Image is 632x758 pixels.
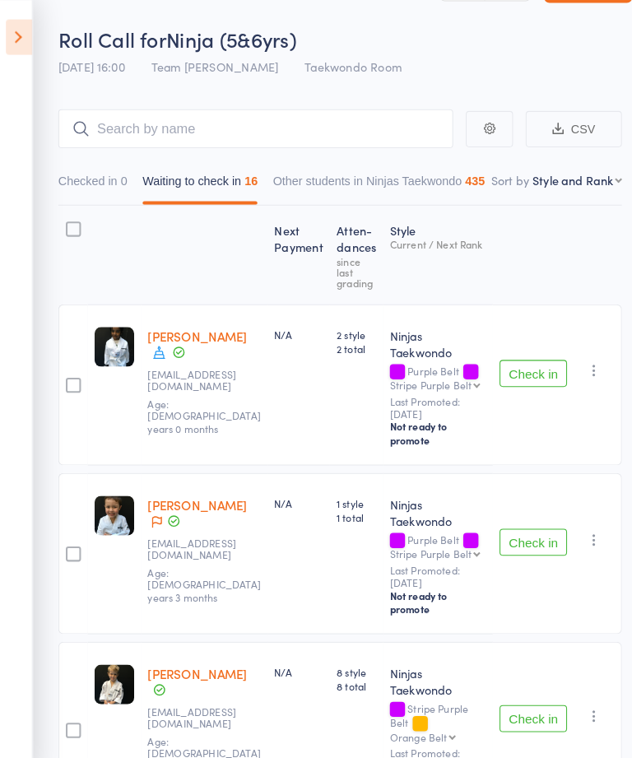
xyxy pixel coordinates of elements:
[381,729,475,753] small: Last Promoted: [DATE]
[268,484,316,498] div: N/A
[93,484,132,523] img: image1750399688.png
[145,524,252,548] small: pognog@gmail.com
[268,319,316,333] div: N/A
[145,360,252,384] small: srinivas557@gmail.com
[520,168,599,184] div: Style and Rank
[381,319,475,352] div: Ninjas Taekwondo
[381,535,461,546] div: Stripe Purple Belt
[145,387,255,425] span: Age: [DEMOGRAPHIC_DATA] years 0 months
[454,170,473,184] div: 435
[381,356,475,381] div: Purple Belt
[145,551,255,589] span: Age: [DEMOGRAPHIC_DATA] years 3 months
[93,319,132,358] img: image1750399668.png
[488,688,554,714] button: Check in
[381,484,475,517] div: Ninjas Taekwondo
[58,57,123,73] span: [DATE] 16:00
[381,649,475,681] div: Ninjas Taekwondo
[329,484,368,498] span: 1 style
[140,162,253,200] button: Waiting to check in16
[329,663,368,677] span: 8 total
[381,370,461,381] div: Stripe Purple Belt
[145,716,255,754] span: Age: [DEMOGRAPHIC_DATA] years 7 months
[145,689,252,713] small: grantworld@hotmail.com
[58,25,163,52] span: Roll Call for
[323,208,374,290] div: Atten­dances
[513,109,607,144] button: CSV
[145,319,242,337] a: [PERSON_NAME]
[381,410,475,436] div: Not ready to promote
[58,162,125,200] button: Checked in0
[381,714,437,724] div: Orange Belt
[329,249,368,281] div: since last grading
[480,168,517,184] label: Sort by
[329,333,368,347] span: 2 total
[329,498,368,512] span: 1 total
[145,484,242,501] a: [PERSON_NAME]
[239,170,253,184] div: 16
[329,319,368,333] span: 2 style
[381,386,475,410] small: Last Promoted: [DATE]
[262,208,323,290] div: Next Payment
[381,686,475,724] div: Stripe Purple Belt
[381,521,475,546] div: Purple Belt
[268,649,316,663] div: N/A
[118,170,125,184] div: 0
[298,57,393,73] span: Taekwondo Room
[58,107,443,145] input: Search by name
[381,551,475,574] small: Last Promoted: [DATE]
[145,649,242,666] a: [PERSON_NAME]
[163,25,290,52] span: Ninja (5&6yrs)
[329,649,368,663] span: 8 style
[488,516,554,542] button: Check in
[488,351,554,378] button: Check in
[267,162,473,200] button: Other students in Ninjas Taekwondo435
[381,574,475,601] div: Not ready to promote
[381,233,475,244] div: Current / Next Rank
[148,57,272,73] span: Team [PERSON_NAME]
[374,208,481,290] div: Style
[93,649,132,687] img: image1714171797.png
